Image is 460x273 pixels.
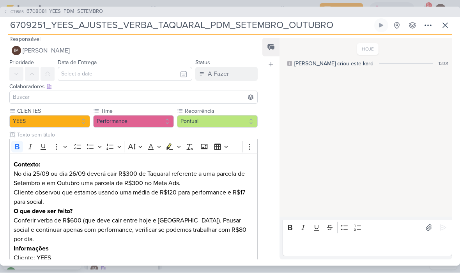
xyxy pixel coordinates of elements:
[9,83,258,91] div: Colaboradores
[184,107,258,115] label: Recorrência
[378,23,384,29] div: Ligar relógio
[16,107,90,115] label: CLIENTES
[100,107,174,115] label: Time
[16,131,258,139] input: Texto sem título
[14,245,49,253] strong: Informações
[14,49,19,53] p: IM
[14,216,253,244] p: Conferir verba de R$600 (que deve cair entre hoje e [GEOGRAPHIC_DATA]). Pausar social e continuar...
[9,36,41,43] label: Responsável
[9,115,90,128] button: YEES
[208,70,229,79] div: A Fazer
[9,44,258,58] button: IM [PERSON_NAME]
[14,208,73,215] strong: O que deve ser feito?
[195,67,258,81] button: A Fazer
[12,46,21,56] div: Isabella Machado Guimarães
[58,67,192,81] input: Select a date
[14,254,253,263] p: Cliente: YEES
[9,59,34,66] label: Prioridade
[23,46,70,56] span: [PERSON_NAME]
[283,235,452,257] div: Editor editing area: main
[14,170,253,188] p: No dia 25/09 ou dia 26/09 deverá cair R$300 de Taquaral referente a uma parcela de Setembro e em ...
[294,60,373,68] div: [PERSON_NAME] criou este kard
[14,161,40,169] strong: Contexto:
[93,115,174,128] button: Performance
[11,93,256,102] input: Buscar
[283,220,452,235] div: Editor toolbar
[177,115,258,128] button: Pontual
[9,139,258,154] div: Editor toolbar
[439,60,448,67] div: 13:01
[58,59,97,66] label: Data de Entrega
[8,19,373,33] input: Kard Sem Título
[14,188,253,207] p: Cliente observou que estamos usando uma média de R$120 para performance e R$17 para social.
[195,59,210,66] label: Status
